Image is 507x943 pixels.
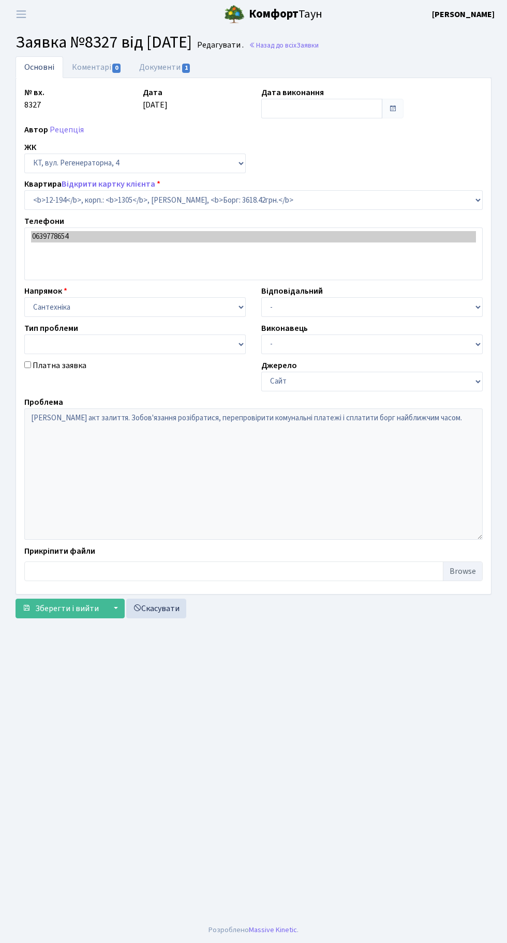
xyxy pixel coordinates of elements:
[432,8,495,21] a: [PERSON_NAME]
[24,124,48,136] label: Автор
[24,178,160,190] label: Квартира
[135,86,253,118] div: [DATE]
[63,56,130,78] a: Коментарі
[261,322,308,334] label: Виконавець
[182,64,190,73] span: 1
[24,215,64,227] label: Телефони
[296,40,319,50] span: Заявки
[24,190,483,210] select: )
[35,603,99,614] span: Зберегти і вийти
[24,545,95,557] label: Прикріпити файли
[130,56,200,78] a: Документи
[17,86,135,118] div: 8327
[50,124,84,135] a: Рецепція
[261,285,323,297] label: Відповідальний
[249,6,299,22] b: Комфорт
[24,141,36,154] label: ЖК
[261,86,324,99] label: Дата виконання
[8,6,34,23] button: Переключити навігацію
[126,599,186,618] a: Скасувати
[249,6,322,23] span: Таун
[62,178,155,190] a: Відкрити картку клієнта
[195,40,244,50] small: Редагувати .
[249,924,297,935] a: Massive Kinetic
[249,40,319,50] a: Назад до всіхЗаявки
[24,408,483,540] textarea: [PERSON_NAME] акт залиття. Зобов'язання розібратися, перепровірити комунальні платежі і сплатити ...
[33,359,86,372] label: Платна заявка
[16,56,63,78] a: Основні
[208,924,299,936] div: Розроблено .
[24,86,44,99] label: № вх.
[16,599,106,618] button: Зберегти і вийти
[24,322,78,334] label: Тип проблеми
[31,231,476,242] option: 0639778654
[24,285,67,297] label: Напрямок
[112,64,121,73] span: 0
[432,9,495,20] b: [PERSON_NAME]
[261,359,297,372] label: Джерело
[224,4,245,25] img: logo.png
[143,86,162,99] label: Дата
[16,31,192,54] span: Заявка №8327 від [DATE]
[24,396,63,408] label: Проблема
